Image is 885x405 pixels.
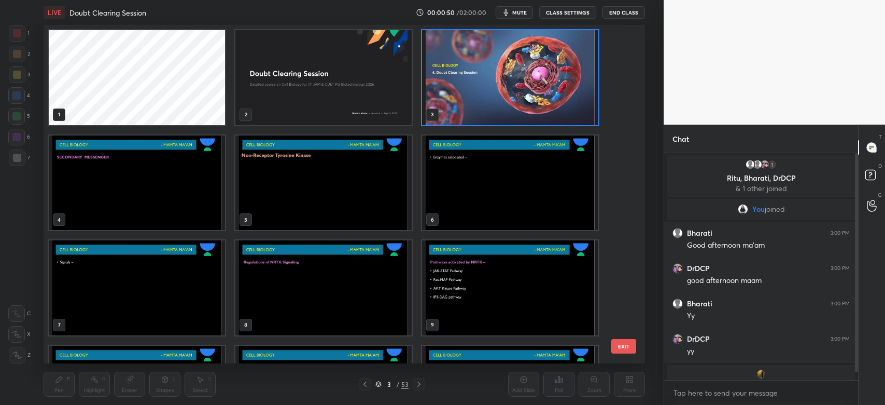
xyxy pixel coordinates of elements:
div: 1 [9,25,30,42]
img: 1756891851GSYCH5.pdf [422,30,598,125]
h6: DrDCP [687,264,710,273]
h4: Doubt Clearing Session [69,8,146,18]
div: 4 [8,87,30,104]
p: D [878,162,882,170]
p: Chat [664,125,697,153]
div: grid [664,153,858,381]
div: 3:00 PM [831,265,850,272]
p: Ritu, Bharati, DrDCP [673,174,849,182]
img: 1756891851GSYCH5.pdf [422,135,598,230]
div: 3:00 PM [831,336,850,342]
button: End Class [602,6,645,19]
div: 3:00 PM [831,230,850,236]
div: LIVE [44,6,65,19]
span: joined [765,205,785,213]
img: 1756891851GSYCH5.pdf [49,240,225,335]
img: default.png [672,299,683,309]
span: You [752,205,765,213]
div: 6 [8,129,30,145]
h6: Bharati [687,228,712,238]
img: 1756891851GSYCH5.pdf [235,135,412,230]
div: yy [687,346,850,357]
p: & 1 other joined [673,184,849,193]
div: Good afternoon ma'am [687,240,850,251]
img: b3a95a5546134ed09af10c7c8539e58d.jpg [672,334,683,344]
div: 1 [767,159,777,170]
img: default.png [745,159,755,170]
img: 1756891851GSYCH5.pdf [422,240,598,335]
span: mute [512,9,527,16]
img: 9173276a-88a8-11f0-a8ef-e641b3e26ffa.jpg [235,30,412,125]
div: 3 [384,381,394,387]
div: Z [9,347,31,363]
button: mute [496,6,533,19]
h6: Bharati [687,299,712,308]
div: / [396,381,399,387]
h6: DrDCP [687,334,710,344]
p: T [879,133,882,141]
div: 53 [401,380,409,389]
img: default.png [752,159,763,170]
div: grid [44,25,627,363]
p: G [878,191,882,199]
img: default.png [672,228,683,238]
img: 1756891851GSYCH5.pdf [49,135,225,230]
div: X [8,326,31,343]
button: EXIT [611,339,636,354]
div: 5 [8,108,30,125]
div: 2 [9,46,30,62]
div: good afternoon maam [687,276,850,286]
div: C [8,305,31,322]
img: 1756891851GSYCH5.pdf [235,240,412,335]
img: 39815340dd53425cbc7980211086e2fd.jpg [738,204,748,214]
img: b3a95a5546134ed09af10c7c8539e58d.jpg [760,159,770,170]
img: b3a95a5546134ed09af10c7c8539e58d.jpg [672,263,683,274]
button: CLASS SETTINGS [539,6,596,19]
div: 3 [9,66,30,83]
div: 7 [9,150,30,166]
img: c08f965e41274c428d80f2378d283496.jpg [756,369,766,380]
div: Yy [687,311,850,321]
div: 3:00 PM [831,301,850,307]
